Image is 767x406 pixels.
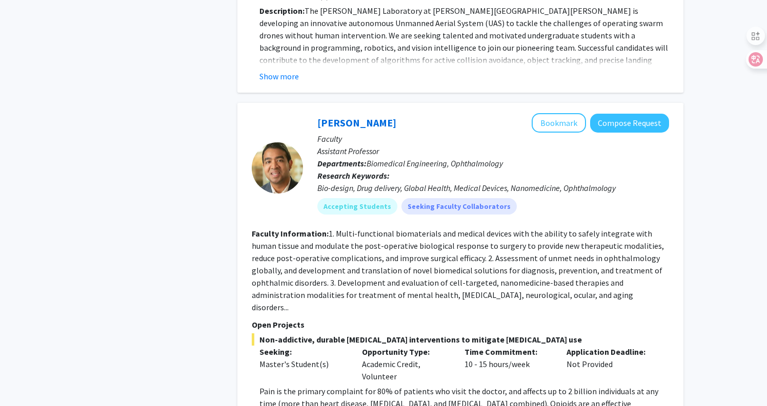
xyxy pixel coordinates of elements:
p: Time Commitment: [465,346,552,358]
strong: Description: [259,6,305,16]
mat-chip: Seeking Faculty Collaborators [401,198,517,215]
b: Research Keywords: [317,170,390,181]
div: 10 - 15 hours/week [457,346,559,382]
a: [PERSON_NAME] [317,116,396,129]
fg-read-more: 1. Multi-functional biomaterials and medical devices with the ability to safely integrate with hu... [252,228,664,312]
span: Non-addictive, durable [MEDICAL_DATA] interventions to mitigate [MEDICAL_DATA] use [252,333,669,346]
div: Academic Credit, Volunteer [354,346,457,382]
div: Master's Student(s) [259,358,347,370]
mat-chip: Accepting Students [317,198,397,215]
p: Opportunity Type: [362,346,449,358]
p: Faculty [317,133,669,145]
b: Faculty Information: [252,228,329,239]
p: Application Deadline: [567,346,654,358]
div: Not Provided [559,346,661,382]
p: Assistant Professor [317,145,669,157]
p: Seeking: [259,346,347,358]
p: Open Projects [252,318,669,331]
div: Bio-design, Drug delivery, Global Health, Medical Devices, Nanomedicine, Ophthalmology [317,182,669,194]
iframe: Chat [8,360,44,398]
button: Compose Request to Kunal Parikh [590,114,669,133]
button: Add Kunal Parikh to Bookmarks [532,113,586,133]
p: The [PERSON_NAME] Laboratory at [PERSON_NAME][GEOGRAPHIC_DATA][PERSON_NAME] is developing an inno... [259,5,669,78]
span: Biomedical Engineering, Ophthalmology [367,158,503,168]
b: Departments: [317,158,367,168]
button: Show more [259,70,299,82]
